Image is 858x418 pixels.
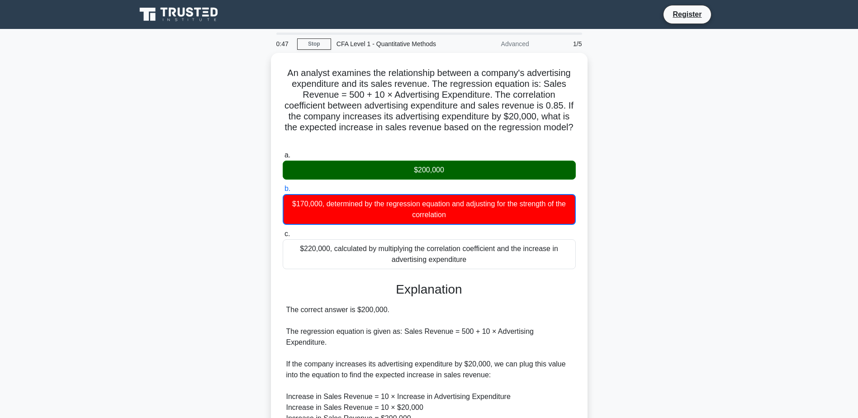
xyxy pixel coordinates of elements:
[284,151,290,159] span: a.
[283,239,576,269] div: $220,000, calculated by multiplying the correlation coefficient and the increase in advertising e...
[331,35,455,53] div: CFA Level 1 - Quantitative Methods
[284,230,290,237] span: c.
[288,282,570,297] h3: Explanation
[535,35,588,53] div: 1/5
[297,38,331,50] a: Stop
[283,161,576,180] div: $200,000
[271,35,297,53] div: 0:47
[283,194,576,225] div: $170,000, determined by the regression equation and adjusting for the strength of the correlation
[667,9,707,20] a: Register
[455,35,535,53] div: Advanced
[284,185,290,192] span: b.
[282,67,577,144] h5: An analyst examines the relationship between a company's advertising expenditure and its sales re...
